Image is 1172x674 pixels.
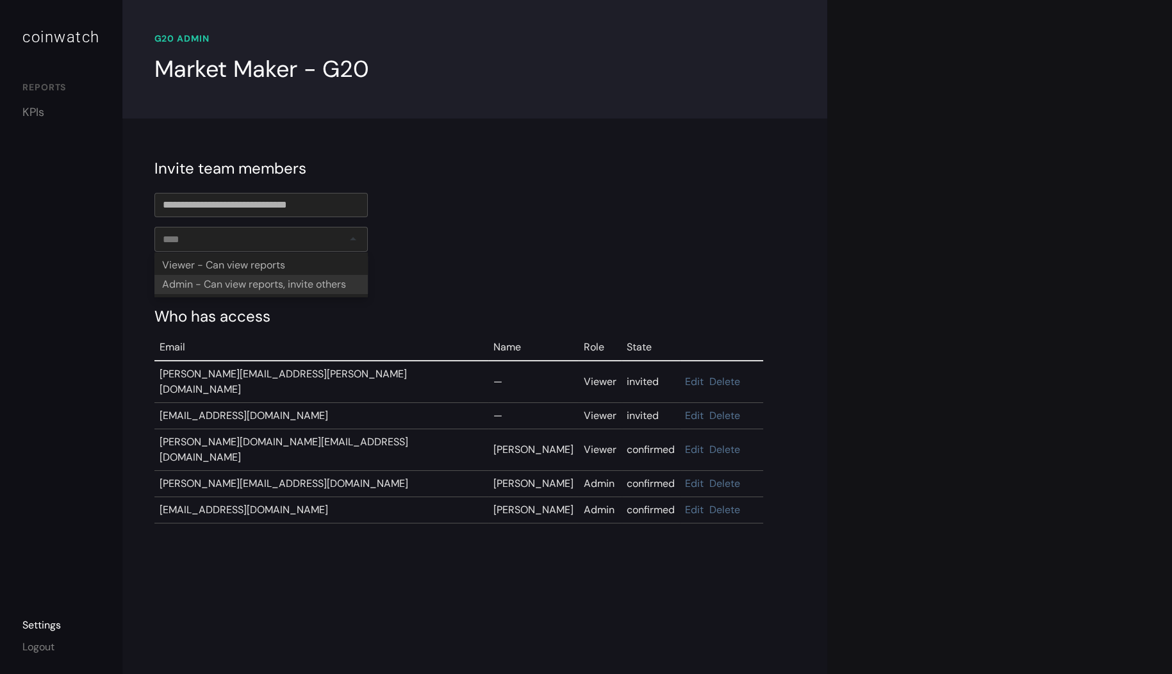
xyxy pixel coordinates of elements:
[154,32,795,45] div: G20 ADMIN
[685,477,704,490] a: Edit
[579,334,622,361] td: Role
[709,375,740,388] a: Delete
[154,471,488,497] td: [PERSON_NAME][EMAIL_ADDRESS][DOMAIN_NAME]
[154,497,488,523] td: [EMAIL_ADDRESS][DOMAIN_NAME]
[584,375,616,388] span: Viewer
[488,361,579,403] td: —
[709,503,740,516] a: Delete
[488,334,579,361] td: Name
[709,409,740,422] a: Delete
[154,157,795,180] div: Invite team members
[685,375,704,388] a: Edit
[154,52,369,86] div: Market Maker - G20
[622,403,680,429] td: invited
[622,471,680,497] td: confirmed
[584,409,616,422] span: Viewer
[685,443,704,456] a: Edit
[584,477,615,490] span: Admin
[22,81,100,97] div: REPORTS
[709,477,740,490] a: Delete
[154,361,488,403] td: [PERSON_NAME][EMAIL_ADDRESS][PERSON_NAME][DOMAIN_NAME]
[622,361,680,403] td: invited
[488,471,579,497] td: [PERSON_NAME]
[584,443,616,456] span: Viewer
[488,497,579,523] td: [PERSON_NAME]
[154,275,368,294] div: Admin - Can view reports, invite others
[584,503,615,516] span: Admin
[622,334,680,361] td: State
[22,104,100,121] a: KPIs
[22,26,100,49] div: coinwatch
[154,334,488,361] td: Email
[622,497,680,523] td: confirmed
[154,403,488,429] td: [EMAIL_ADDRESS][DOMAIN_NAME]
[154,429,488,471] td: [PERSON_NAME][DOMAIN_NAME][EMAIL_ADDRESS][DOMAIN_NAME]
[685,503,704,516] a: Edit
[685,409,704,422] a: Edit
[154,305,795,328] div: Who has access
[154,256,368,275] div: Viewer - Can view reports
[488,403,579,429] td: —
[22,640,54,653] a: Logout
[622,429,680,471] td: confirmed
[488,429,579,471] td: [PERSON_NAME]
[709,443,740,456] a: Delete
